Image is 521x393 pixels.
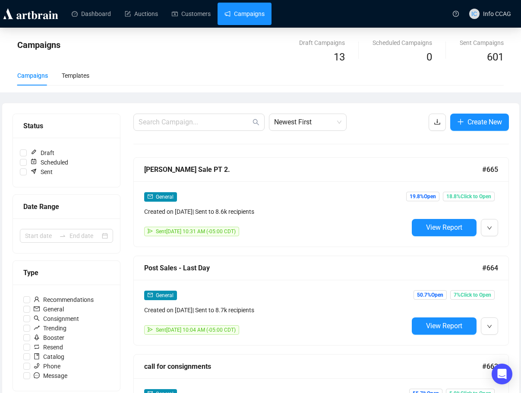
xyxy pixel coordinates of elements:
[59,232,66,239] span: swap-right
[412,317,477,335] button: View Report
[34,315,40,321] span: search
[144,164,482,175] div: [PERSON_NAME] Sale PT 2.
[148,194,153,199] span: mail
[144,361,482,372] div: call for consignments
[133,157,509,247] a: [PERSON_NAME] Sale PT 2.#665mailGeneralCreated on [DATE]| Sent to 8.6k recipientssendSent[DATE] 1...
[30,371,71,380] span: Message
[34,344,40,350] span: retweet
[482,361,498,372] span: #663
[30,352,68,361] span: Catalog
[334,51,345,63] span: 13
[17,40,60,50] span: Campaigns
[460,38,504,48] div: Sent Campaigns
[450,114,509,131] button: Create New
[434,118,441,125] span: download
[25,231,56,241] input: Start date
[443,192,495,201] span: 18.8% Click to Open
[148,327,153,332] span: send
[148,292,153,298] span: mail
[426,322,462,330] span: View Report
[144,207,408,216] div: Created on [DATE] | Sent to 8.6k recipients
[34,372,40,378] span: message
[487,51,504,63] span: 601
[450,290,495,300] span: 7% Click to Open
[172,3,211,25] a: Customers
[487,225,492,231] span: down
[453,11,459,17] span: question-circle
[467,117,502,127] span: Create New
[34,325,40,331] span: rise
[156,327,236,333] span: Sent [DATE] 10:04 AM (-05:00 CDT)
[482,263,498,273] span: #664
[274,114,341,130] span: Newest First
[23,267,110,278] div: Type
[492,364,512,384] div: Open Intercom Messenger
[30,295,97,304] span: Recommendations
[139,117,251,127] input: Search Campaign...
[59,232,66,239] span: to
[34,363,40,369] span: phone
[299,38,345,48] div: Draft Campaigns
[253,119,259,126] span: search
[2,7,60,21] img: logo
[426,51,432,63] span: 0
[23,120,110,131] div: Status
[30,333,68,342] span: Booster
[133,256,509,345] a: Post Sales - Last Day#664mailGeneralCreated on [DATE]| Sent to 8.7k recipientssendSent[DATE] 10:0...
[30,314,82,323] span: Consignment
[34,296,40,302] span: user
[27,158,72,167] span: Scheduled
[406,192,439,201] span: 19.8% Open
[27,167,56,177] span: Sent
[156,228,236,235] span: Sent [DATE] 10:31 AM (-05:00 CDT)
[426,223,462,231] span: View Report
[23,201,110,212] div: Date Range
[144,263,482,273] div: Post Sales - Last Day
[34,306,40,312] span: mail
[471,9,477,19] span: IC
[30,304,67,314] span: General
[412,219,477,236] button: View Report
[17,71,48,80] div: Campaigns
[30,361,64,371] span: Phone
[125,3,158,25] a: Auctions
[148,228,153,234] span: send
[156,194,174,200] span: General
[72,3,111,25] a: Dashboard
[30,323,70,333] span: Trending
[414,290,447,300] span: 50.7% Open
[224,3,265,25] a: Campaigns
[487,324,492,329] span: down
[156,292,174,298] span: General
[62,71,89,80] div: Templates
[30,342,66,352] span: Resend
[34,353,40,359] span: book
[457,118,464,125] span: plus
[482,164,498,175] span: #665
[483,10,511,17] span: Info CCAG
[69,231,100,241] input: End date
[373,38,432,48] div: Scheduled Campaigns
[34,334,40,340] span: rocket
[144,305,408,315] div: Created on [DATE] | Sent to 8.7k recipients
[27,148,58,158] span: Draft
